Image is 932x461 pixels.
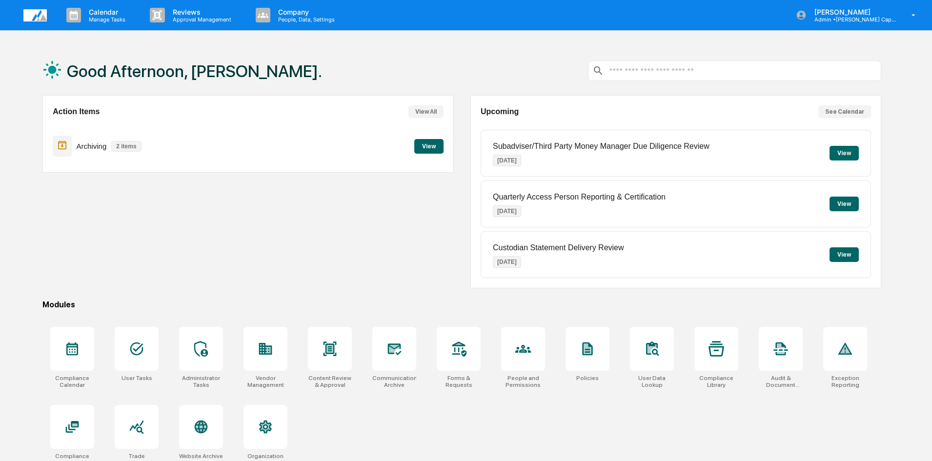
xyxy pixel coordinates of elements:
div: Modules [42,300,881,309]
button: View [414,139,444,154]
h1: Good Afternoon, [PERSON_NAME]. [67,61,322,81]
div: Compliance Calendar [50,375,94,388]
img: logo [23,9,47,21]
p: Archiving [77,142,107,150]
a: View [414,141,444,150]
div: People and Permissions [501,375,545,388]
button: View All [408,105,444,118]
div: Website Archive [179,453,223,460]
div: Content Review & Approval [308,375,352,388]
p: [PERSON_NAME] [807,8,897,16]
p: Manage Tasks [81,16,130,23]
h2: Action Items [53,107,100,116]
p: [DATE] [493,256,521,268]
div: Policies [576,375,599,381]
button: View [830,247,859,262]
div: User Tasks [122,375,152,381]
div: Compliance Library [694,375,738,388]
button: View [830,146,859,160]
div: Administrator Tasks [179,375,223,388]
p: Company [270,8,340,16]
p: Custodian Statement Delivery Review [493,243,624,252]
button: View [830,197,859,211]
p: Approval Management [165,16,236,23]
iframe: Open customer support [901,429,927,455]
p: [DATE] [493,155,521,166]
p: Admin • [PERSON_NAME] Capital Management [807,16,897,23]
div: Communications Archive [372,375,416,388]
p: Reviews [165,8,236,16]
div: Forms & Requests [437,375,481,388]
div: Vendor Management [243,375,287,388]
h2: Upcoming [481,107,519,116]
div: Audit & Document Logs [759,375,803,388]
p: Subadviser/Third Party Money Manager Due Diligence Review [493,142,709,151]
p: 2 items [111,141,141,152]
div: Exception Reporting [823,375,867,388]
p: [DATE] [493,205,521,217]
p: Calendar [81,8,130,16]
div: User Data Lookup [630,375,674,388]
button: See Calendar [818,105,871,118]
p: People, Data, Settings [270,16,340,23]
p: Quarterly Access Person Reporting & Certification [493,193,666,201]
